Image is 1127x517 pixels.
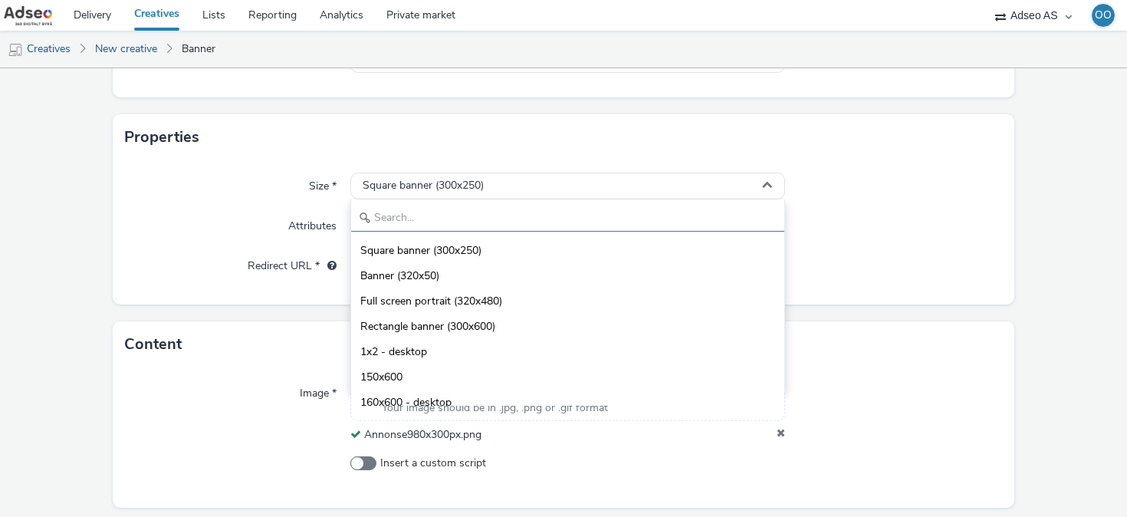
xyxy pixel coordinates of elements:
[360,243,481,258] span: Square banner (300x250)
[382,400,608,416] span: Your image should be in .jpg, .png or .gif format
[1095,4,1112,27] div: OO
[87,31,165,68] a: New creative
[8,42,23,58] img: mobile
[174,31,223,68] a: Banner
[303,173,343,194] label: Size *
[4,6,52,25] img: undefined Logo
[363,179,484,193] span: Square banner (300x250)
[351,205,784,232] input: Search...
[242,252,343,274] label: Redirect URL *
[294,380,343,401] label: Image *
[124,126,199,149] h3: Properties
[360,319,495,334] span: Rectangle banner (300x600)
[360,294,502,309] span: Full screen portrait (320x480)
[380,456,486,471] span: Insert a custom script
[282,212,343,234] label: Attributes
[320,258,337,274] div: URL will be used as a validation URL with some SSPs and it will be the redirection URL of your cr...
[124,333,182,356] h3: Content
[360,370,402,385] span: 150x600
[360,344,427,360] span: 1x2 - desktop
[360,395,452,410] span: 160x600 - desktop
[364,427,481,442] span: Annonse980x300px.png
[360,268,439,284] span: Banner (320x50)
